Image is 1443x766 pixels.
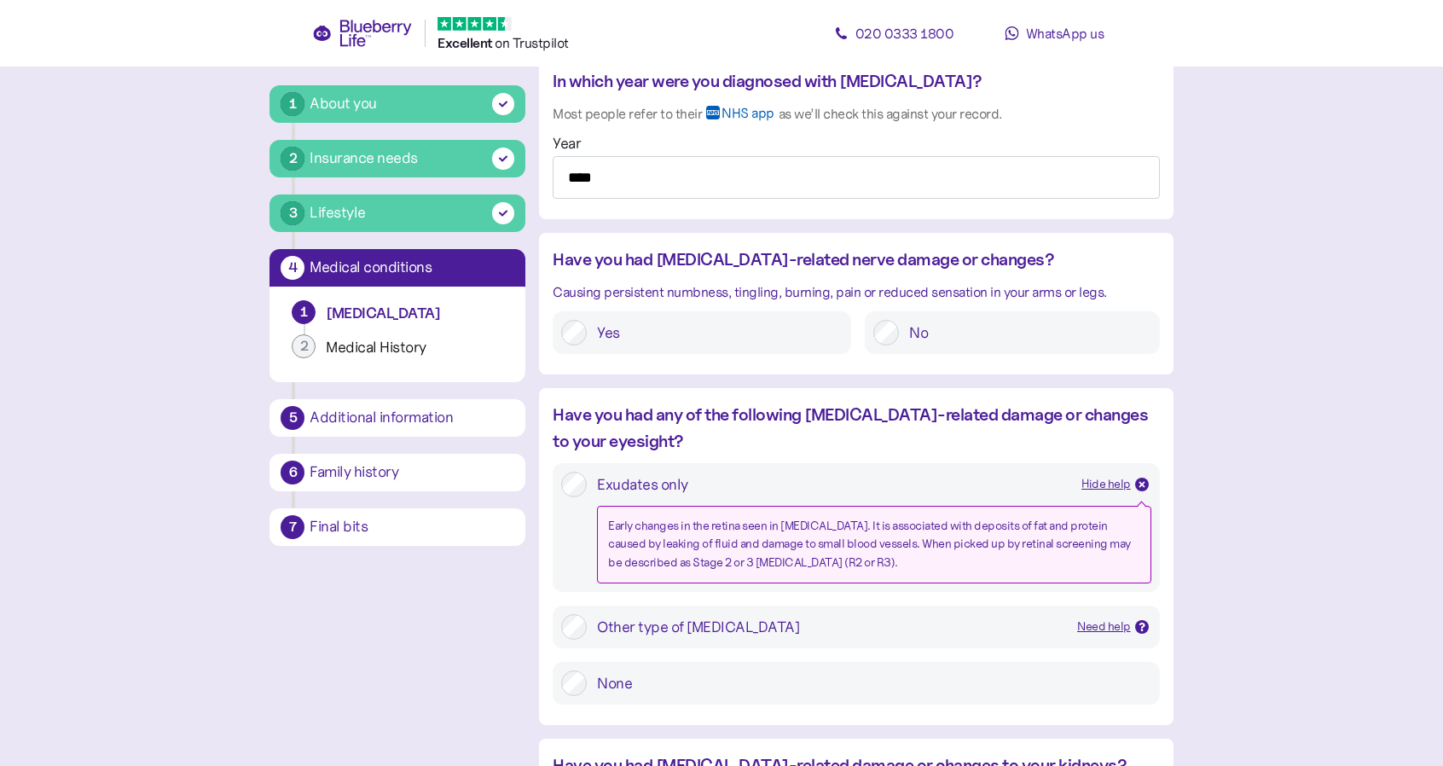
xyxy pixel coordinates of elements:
[281,515,304,539] div: 7
[283,300,512,334] button: 1[MEDICAL_DATA]
[281,461,304,485] div: 6
[1077,618,1131,636] div: Need help
[587,670,1150,696] label: None
[281,406,304,430] div: 5
[495,34,569,51] span: on Trustpilot
[1081,475,1131,494] div: Hide help
[553,402,1159,455] div: Have you had any of the following [MEDICAL_DATA]-related damage or changes to your eyesight?
[553,281,1159,303] div: Causing persistent numbness, tingling, burning, pain or reduced sensation in your arms or legs.
[310,147,418,170] div: Insurance needs
[597,472,1068,497] div: Exudates only
[1026,25,1104,42] span: WhatsApp us
[281,256,304,280] div: 4
[269,249,525,287] button: 4Medical conditions
[721,106,774,133] span: NHS app
[326,338,503,357] div: Medical History
[310,465,514,480] div: Family history
[310,410,514,426] div: Additional information
[310,260,514,276] div: Medical conditions
[326,304,503,323] div: [MEDICAL_DATA]
[553,68,1159,95] div: In which year were you diagnosed with [MEDICAL_DATA]?
[597,614,1063,640] div: Other type of [MEDICAL_DATA]
[269,140,525,177] button: 2Insurance needs
[587,320,843,345] label: Yes
[310,92,377,115] div: About you
[977,16,1131,50] a: WhatsApp us
[269,454,525,491] button: 6Family history
[281,92,304,116] div: 1
[292,334,316,358] div: 2
[438,35,495,51] span: Excellent ️
[899,320,1150,345] label: No
[292,300,316,324] div: 1
[269,508,525,546] button: 7Final bits
[817,16,971,50] a: 020 0333 1800
[269,399,525,437] button: 5Additional information
[281,147,304,171] div: 2
[283,334,512,368] button: 2Medical History
[608,517,1139,572] div: Early changes in the retina seen in [MEDICAL_DATA]. It is associated with deposits of fat and pro...
[779,103,1002,125] div: as we’ll check this against your record.
[269,194,525,232] button: 3Lifestyle
[553,247,1159,273] div: Have you had [MEDICAL_DATA]-related nerve damage or changes?
[269,85,525,123] button: 1About you
[855,25,954,42] span: 020 0333 1800
[553,132,581,155] label: Year
[310,519,514,535] div: Final bits
[310,201,366,224] div: Lifestyle
[553,103,702,125] div: Most people refer to their
[281,201,304,225] div: 3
